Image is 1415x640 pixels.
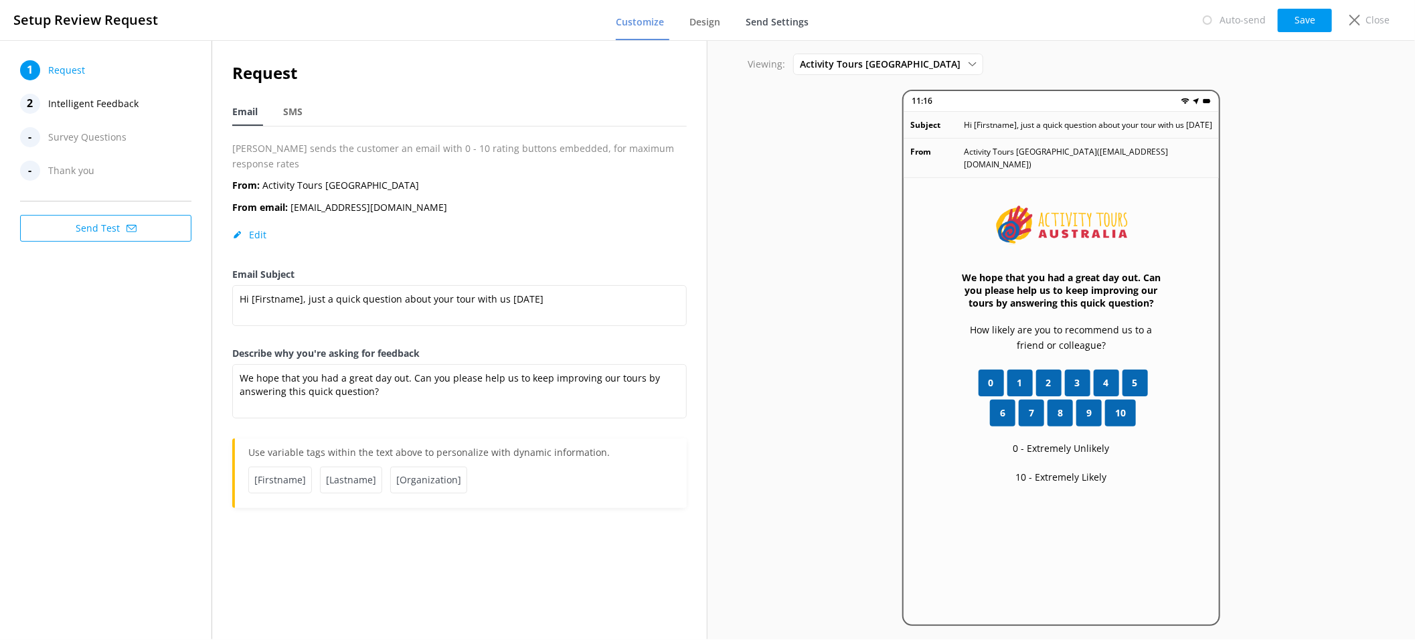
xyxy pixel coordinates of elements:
[910,145,964,171] p: From
[390,467,467,493] span: [Organization]
[232,178,419,193] p: Activity Tours [GEOGRAPHIC_DATA]
[957,271,1165,309] h3: We hope that you had a great day out. Can you please help us to keep improving our tours by answe...
[1220,13,1266,27] p: Auto-send
[232,228,266,242] button: Edit
[1017,376,1023,390] span: 1
[232,285,687,326] textarea: Hi [Firstname], just a quick question about your tour with us [DATE]
[232,364,687,418] textarea: We hope that you had a great day out. Can you please help us to keep improving our tours by answe...
[232,60,687,86] h2: Request
[48,127,127,147] span: Survey Questions
[20,60,40,80] div: 1
[800,57,969,72] span: Activity Tours [GEOGRAPHIC_DATA]
[20,127,40,147] div: -
[232,201,288,214] b: From email:
[20,215,191,242] button: Send Test
[48,161,94,181] span: Thank you
[1086,406,1092,420] span: 9
[1000,406,1005,420] span: 6
[1104,376,1109,390] span: 4
[912,94,932,107] p: 11:16
[1192,97,1200,105] img: near-me.png
[689,15,720,29] span: Design
[995,205,1129,244] img: 841-1757648570.png
[232,346,687,361] label: Describe why you're asking for feedback
[48,60,85,80] span: Request
[232,200,447,215] p: [EMAIL_ADDRESS][DOMAIN_NAME]
[1365,13,1390,27] p: Close
[964,118,1212,131] p: Hi [Firstname], just a quick question about your tour with us [DATE]
[964,145,1212,171] p: Activity Tours [GEOGRAPHIC_DATA] ( [EMAIL_ADDRESS][DOMAIN_NAME] )
[1029,406,1034,420] span: 7
[1278,9,1332,32] button: Save
[232,105,258,118] span: Email
[1046,376,1052,390] span: 2
[1075,376,1080,390] span: 3
[1181,97,1189,105] img: wifi.png
[1013,441,1110,456] p: 0 - Extremely Unlikely
[283,105,303,118] span: SMS
[1115,406,1126,420] span: 10
[20,161,40,181] div: -
[1058,406,1063,420] span: 8
[1203,97,1211,105] img: battery.png
[232,141,687,171] p: [PERSON_NAME] sends the customer an email with 0 - 10 rating buttons embedded, for maximum respon...
[1133,376,1138,390] span: 5
[248,467,312,493] span: [Firstname]
[48,94,139,114] span: Intelligent Feedback
[957,323,1165,353] p: How likely are you to recommend us to a friend or colleague?
[248,445,673,467] p: Use variable tags within the text above to personalize with dynamic information.
[232,267,687,282] label: Email Subject
[910,118,964,131] p: Subject
[746,15,809,29] span: Send Settings
[748,57,785,72] p: Viewing:
[616,15,664,29] span: Customize
[320,467,382,493] span: [Lastname]
[20,94,40,114] div: 2
[989,376,994,390] span: 0
[13,9,158,31] h3: Setup Review Request
[1016,470,1107,485] p: 10 - Extremely Likely
[232,179,260,191] b: From:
